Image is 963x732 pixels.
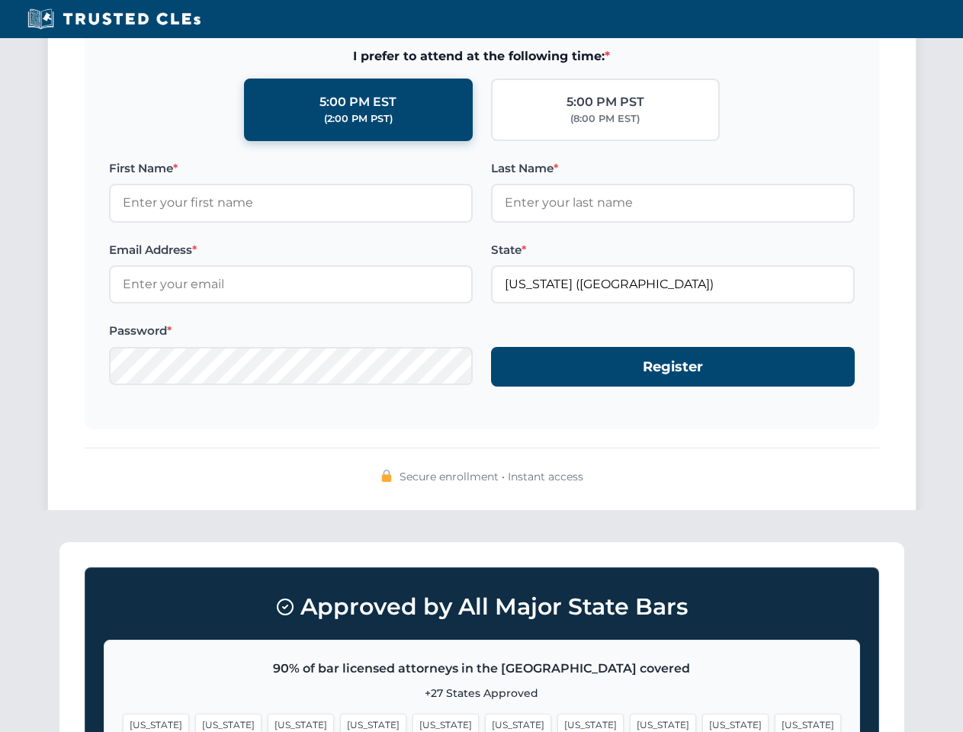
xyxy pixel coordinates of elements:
[109,265,473,303] input: Enter your email
[491,265,855,303] input: Louisiana (LA)
[380,470,393,482] img: 🔒
[109,241,473,259] label: Email Address
[109,322,473,340] label: Password
[123,659,841,679] p: 90% of bar licensed attorneys in the [GEOGRAPHIC_DATA] covered
[324,111,393,127] div: (2:00 PM PST)
[491,241,855,259] label: State
[23,8,205,30] img: Trusted CLEs
[491,159,855,178] label: Last Name
[570,111,640,127] div: (8:00 PM EST)
[109,47,855,66] span: I prefer to attend at the following time:
[319,92,396,112] div: 5:00 PM EST
[109,184,473,222] input: Enter your first name
[104,586,860,628] h3: Approved by All Major State Bars
[400,468,583,485] span: Secure enrollment • Instant access
[123,685,841,701] p: +27 States Approved
[491,347,855,387] button: Register
[109,159,473,178] label: First Name
[491,184,855,222] input: Enter your last name
[567,92,644,112] div: 5:00 PM PST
